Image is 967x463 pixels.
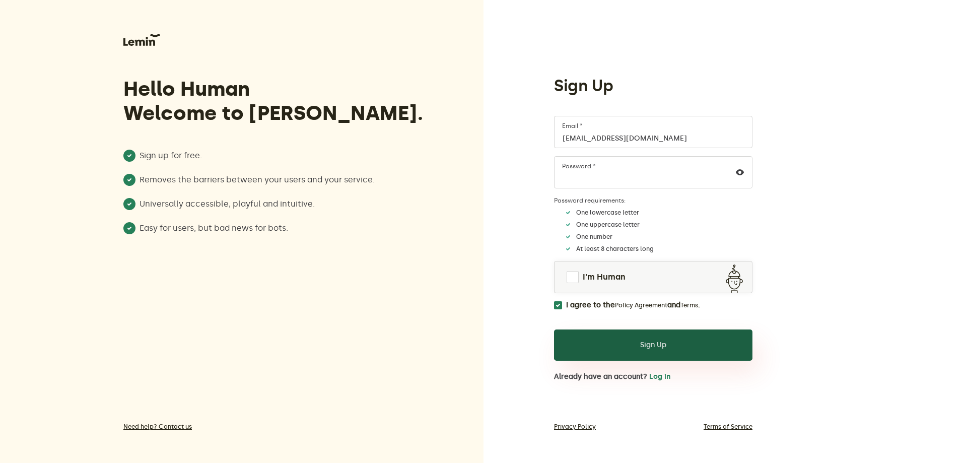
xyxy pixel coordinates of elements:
[564,209,752,217] li: One lowercase letter
[123,150,430,162] li: Sign up for free.
[680,301,698,309] a: Terms
[564,221,752,229] li: One uppercase letter
[554,329,752,361] button: Sign Up
[583,271,626,283] span: I'm Human
[564,233,752,241] li: One number
[123,222,430,234] li: Easy for users, but bad news for bots.
[566,301,700,309] label: I agree to the and .
[704,423,752,431] a: Terms of Service
[123,423,430,431] a: Need help? Contact us
[564,245,752,253] li: At least 8 characters long
[554,116,752,148] input: Email *
[123,198,430,210] li: Universally accessible, playful and intuitive.
[649,373,670,381] button: Log in
[554,373,647,381] span: Already have an account?
[123,34,160,46] img: Lemin logo
[562,162,596,170] label: Password *
[123,77,430,125] h3: Hello Human Welcome to [PERSON_NAME].
[562,122,583,130] label: Email *
[123,174,430,186] li: Removes the barriers between your users and your service.
[554,423,596,431] a: Privacy Policy
[554,76,613,96] h1: Sign Up
[615,301,667,309] a: Policy Agreement
[554,196,752,205] label: Password requirements:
